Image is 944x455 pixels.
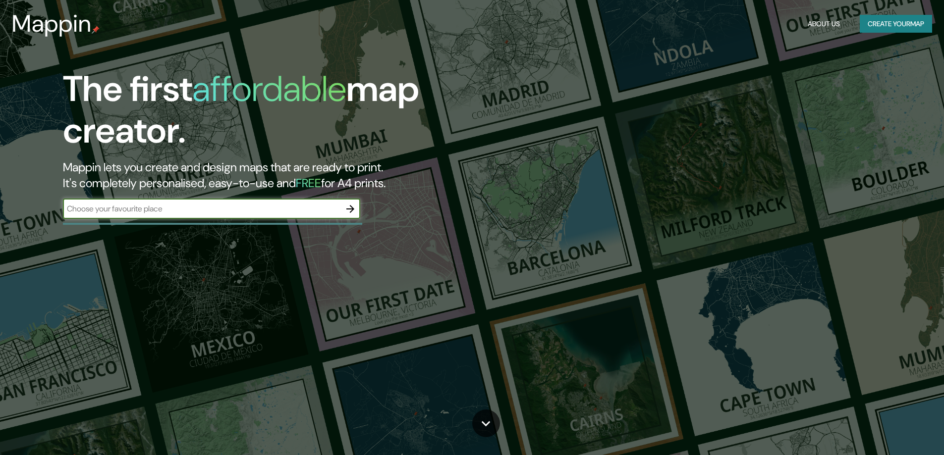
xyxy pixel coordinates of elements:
[192,66,346,112] h1: affordable
[63,159,535,191] h2: Mappin lets you create and design maps that are ready to print. It's completely personalised, eas...
[860,15,932,33] button: Create yourmap
[12,10,92,38] h3: Mappin
[804,15,844,33] button: About Us
[63,203,340,214] input: Choose your favourite place
[296,175,321,191] h5: FREE
[92,26,100,34] img: mappin-pin
[63,68,535,159] h1: The first map creator.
